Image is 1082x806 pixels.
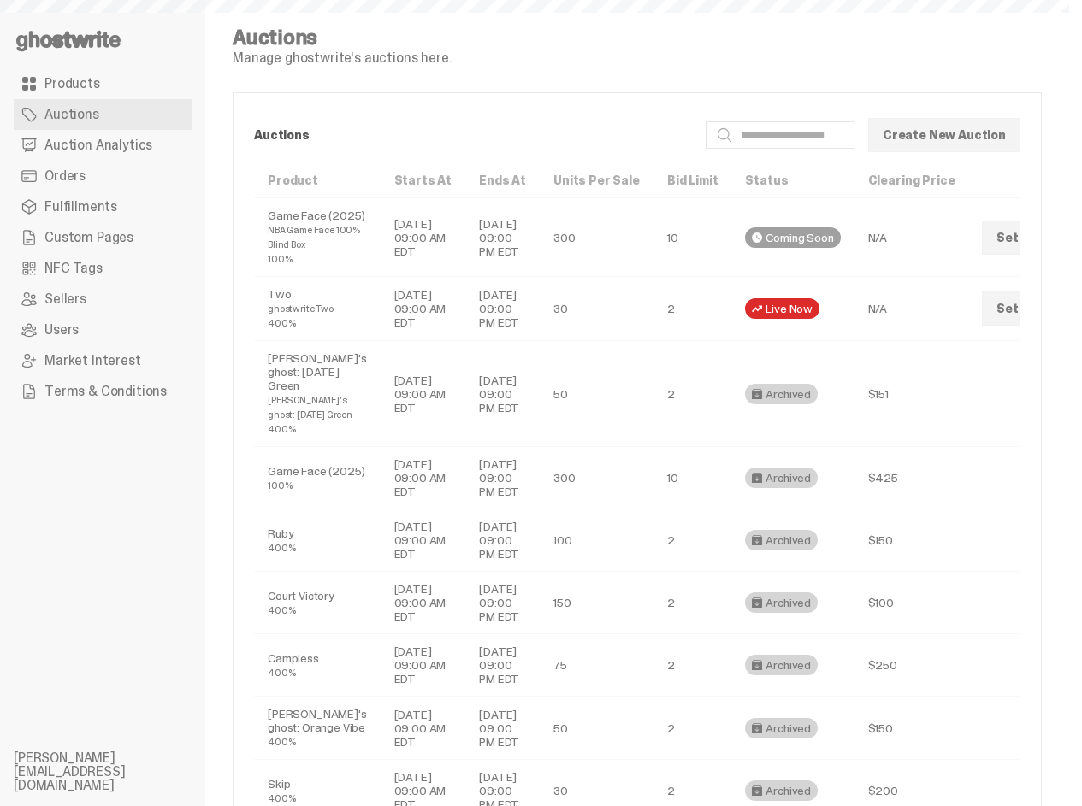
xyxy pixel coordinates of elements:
td: 2 [653,277,732,341]
div: Archived [745,718,818,738]
td: [DATE] 09:00 PM EDT [465,447,540,509]
a: Settle [982,221,1049,255]
small: 400% [268,423,295,435]
span: Fulfillments [44,200,117,214]
td: [DATE] 09:00 AM EDT [381,509,466,572]
td: Campless [254,634,381,697]
td: 300 [540,447,653,509]
td: Ruby [254,509,381,572]
small: 400% [268,317,295,329]
div: Archived [745,468,818,488]
td: [DATE] 09:00 AM EDT [381,697,466,760]
div: Archived [745,780,818,801]
td: N/A [854,198,969,277]
small: ghostwrite Two [268,303,334,315]
div: Live Now [745,298,819,319]
span: Auctions [44,108,99,121]
div: Archived [745,592,818,613]
th: Product [254,163,381,198]
div: Archived [745,655,818,675]
th: Units Per Sale [540,163,653,198]
span: Custom Pages [44,231,133,244]
td: $151 [854,341,969,447]
td: [DATE] 09:00 PM EDT [465,697,540,760]
a: NFC Tags [14,253,192,284]
a: Settle [982,291,1049,326]
td: [DATE] 09:00 PM EDT [465,509,540,572]
a: Orders [14,161,192,191]
td: [PERSON_NAME]'s ghost: [DATE] Green [254,341,381,447]
td: 2 [653,697,732,760]
a: Create New Auction [868,118,1020,152]
h4: Auctions [233,27,452,48]
span: Orders [44,169,86,183]
span: Terms & Conditions [44,385,167,398]
td: [DATE] 09:00 AM EDT [381,341,466,447]
td: 300 [540,198,653,277]
td: 2 [653,509,732,572]
td: 100 [540,509,653,572]
p: Manage ghostwrite's auctions here. [233,51,452,65]
a: Ends At [479,173,526,188]
span: Auction Analytics [44,138,152,152]
td: [DATE] 09:00 PM EDT [465,198,540,277]
div: Archived [745,384,818,404]
div: Archived [745,530,818,550]
small: 400% [268,667,295,679]
small: 100% [268,253,292,265]
a: Terms & Conditions [14,376,192,407]
td: [DATE] 09:00 PM EDT [465,572,540,634]
td: $100 [854,572,969,634]
small: [PERSON_NAME]'s ghost: [DATE] Green [268,394,352,421]
small: 100% [268,479,292,491]
a: Auction Analytics [14,130,192,161]
small: 400% [268,604,295,616]
td: 2 [653,572,732,634]
span: Market Interest [44,354,141,368]
td: $150 [854,509,969,572]
span: Users [44,323,79,337]
td: [DATE] 09:00 AM EDT [381,634,466,697]
td: [DATE] 09:00 PM EDT [465,634,540,697]
td: [DATE] 09:00 AM EDT [381,572,466,634]
th: Status [731,163,854,198]
span: Sellers [44,292,86,306]
td: [DATE] 09:00 PM EDT [465,341,540,447]
td: 50 [540,341,653,447]
td: [PERSON_NAME]'s ghost: Orange Vibe [254,697,381,760]
a: Starts At [394,173,452,188]
td: Game Face (2025) [254,198,381,277]
a: Fulfillments [14,191,192,222]
td: [DATE] 09:00 AM EDT [381,447,466,509]
td: 150 [540,572,653,634]
small: 400% [268,736,295,748]
th: Bid Limit [653,163,732,198]
small: 400% [268,542,295,554]
td: 30 [540,277,653,341]
td: N/A [854,277,969,341]
span: NFC Tags [44,262,103,275]
td: 2 [653,634,732,697]
td: 50 [540,697,653,760]
td: Court Victory [254,572,381,634]
th: Clearing Price [854,163,969,198]
td: [DATE] 09:00 PM EDT [465,277,540,341]
td: 75 [540,634,653,697]
small: NBA Game Face 100% Blind Box [268,224,360,250]
td: 10 [653,198,732,277]
td: $425 [854,447,969,509]
small: 400% [268,792,295,804]
td: [DATE] 09:00 AM EDT [381,277,466,341]
p: Auctions [254,129,692,141]
a: Sellers [14,284,192,315]
a: Products [14,68,192,99]
td: Game Face (2025) [254,447,381,509]
a: Custom Pages [14,222,192,253]
td: Two [254,277,381,341]
a: Auctions [14,99,192,130]
div: Coming Soon [745,227,840,248]
td: $150 [854,697,969,760]
a: Users [14,315,192,345]
li: [PERSON_NAME][EMAIL_ADDRESS][DOMAIN_NAME] [14,751,219,792]
td: [DATE] 09:00 AM EDT [381,198,466,277]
